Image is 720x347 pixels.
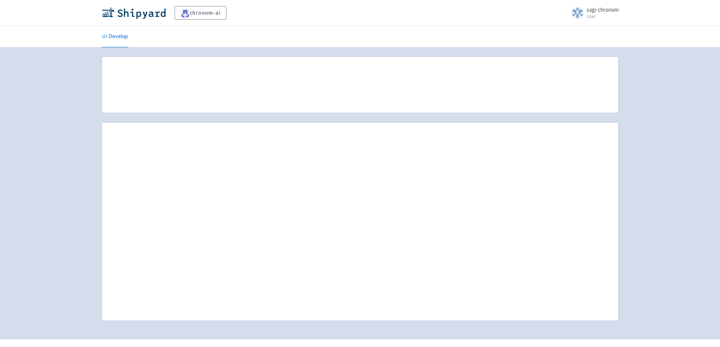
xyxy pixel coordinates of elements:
a: sagi-chronom User [567,7,619,19]
img: Shipyard logo [102,7,166,19]
a: chronom-ai [175,6,227,20]
span: sagi-chronom [587,6,619,13]
small: User [587,14,619,19]
a: Develop [102,26,128,47]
